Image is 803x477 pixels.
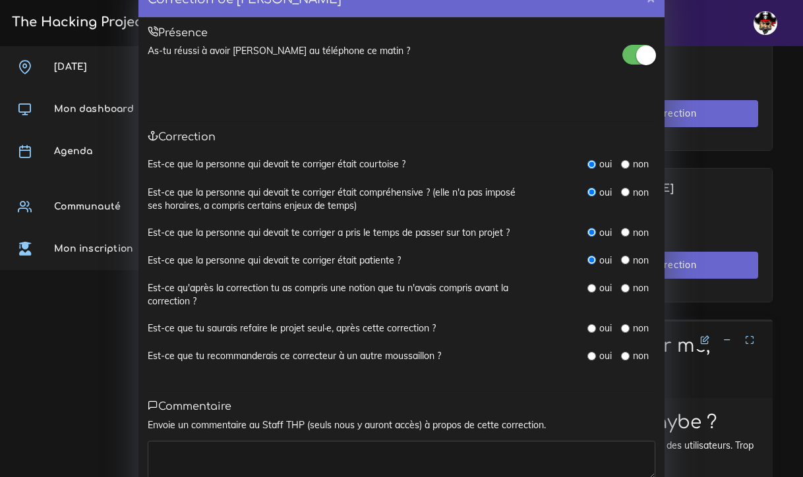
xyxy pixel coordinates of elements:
label: non [633,349,649,362]
label: non [633,322,649,335]
label: As-tu réussi à avoir [PERSON_NAME] au téléphone ce matin ? [148,44,410,57]
label: non [633,281,649,295]
p: Envoie un commentaire au Staff THP (seuls nous y auront accès) à propos de cette correction. [148,418,655,432]
label: Est-ce que tu recommanderais ce correcteur à un autre moussaillon ? [148,349,441,362]
label: Est-ce que la personne qui devait te corriger était courtoise ? [148,157,405,171]
label: oui [599,349,612,362]
label: non [633,157,649,171]
h5: Commentaire [148,401,655,413]
label: non [633,226,649,239]
label: Est-ce que tu saurais refaire le projet seul·e, après cette correction ? [148,322,436,335]
label: non [633,254,649,267]
label: oui [599,322,612,335]
label: Est-ce qu'après la correction tu as compris une notion que tu n'avais compris avant la correction ? [148,281,523,308]
label: oui [599,226,612,239]
h5: Présence [148,27,655,40]
label: non [633,186,649,199]
label: Est-ce que la personne qui devait te corriger était patiente ? [148,254,401,267]
h5: Correction [148,131,655,144]
label: Est-ce que la personne qui devait te corriger était compréhensive ? (elle n'a pas imposé ses hora... [148,186,523,213]
label: oui [599,254,612,267]
label: oui [599,157,612,171]
label: oui [599,186,612,199]
label: Est-ce que la personne qui devait te corriger a pris le temps de passer sur ton projet ? [148,226,510,239]
label: oui [599,281,612,295]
